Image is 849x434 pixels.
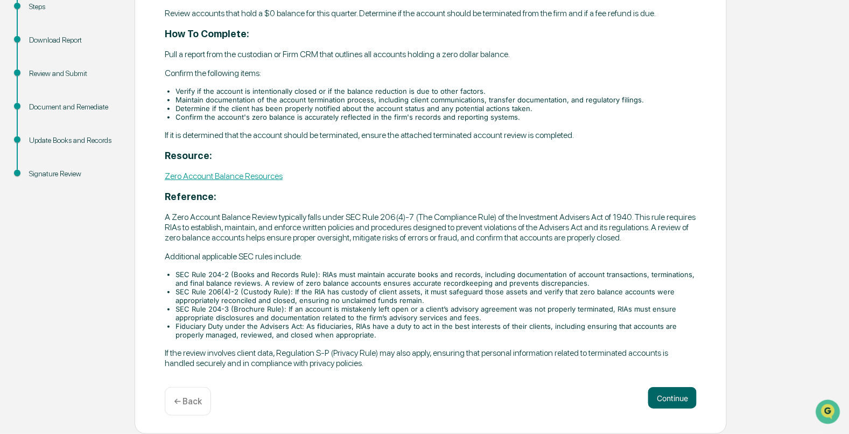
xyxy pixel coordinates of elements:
[165,130,697,140] p: If it is determined that the account should be terminated, ensure the attached terminated account...
[165,49,697,59] p: Pull a report from the custodian or Firm CRM that outlines all accounts holding a zero dollar bal...
[176,113,697,121] li: Confirm the account's zero balance is accurately reflected in the firm's records and reporting sy...
[165,348,697,368] p: If the review involves client data, Regulation S-P (Privacy Rule) may also apply, ensuring that p...
[815,398,844,428] iframe: Open customer support
[183,86,196,99] button: Start new chat
[6,152,72,171] a: 🔎Data Lookup
[11,23,196,40] p: How can we help?
[74,132,138,151] a: 🗄️Attestations
[176,95,697,104] li: Maintain documentation of the account termination process, including client communications, trans...
[22,156,68,167] span: Data Lookup
[29,168,117,180] div: Signature Review
[165,150,212,161] strong: Resource:
[648,387,697,409] button: Continue
[165,171,283,181] a: Zero Account Balance Resources
[165,68,697,78] p: Confirm the following items:
[22,136,69,147] span: Preclearance
[29,101,117,113] div: Document and Remediate
[29,1,117,12] div: Steps
[165,251,697,261] p: Additional applicable SEC rules include:
[176,87,697,95] li: Verify if the account is intentionally closed or if the balance reduction is due to other factors.
[176,322,697,339] li: Fiduciary Duty under the Advisers Act: As fiduciaries, RIAs have a duty to act in the best intere...
[11,137,19,146] div: 🖐️
[28,49,178,60] input: Clear
[11,82,30,102] img: 1746055101610-c473b297-6a78-478c-a979-82029cc54cd1
[165,212,697,243] p: A Zero Account Balance Review typically falls under SEC Rule 206(4)-7 (The Compliance Rule) of th...
[176,104,697,113] li: Determine if the client has been properly notified about the account status and any potential act...
[89,136,134,147] span: Attestations
[76,182,130,191] a: Powered byPylon
[29,135,117,146] div: Update Books and Records
[37,93,136,102] div: We're available if you need us!
[165,28,249,39] strong: How To Complete:
[78,137,87,146] div: 🗄️
[176,287,697,305] li: SEC Rule 206(4)-2 (Custody Rule): If the RIA has custody of client assets, it must safeguard thos...
[107,183,130,191] span: Pylon
[176,270,697,287] li: SEC Rule 204-2 (Books and Records Rule): RIAs must maintain accurate books and records, including...
[165,191,216,202] strong: Reference:
[176,305,697,322] li: SEC Rule 204-3 (Brochure Rule): If an account is mistakenly left open or a client’s advisory agre...
[29,35,117,46] div: Download Report
[11,157,19,166] div: 🔎
[29,68,117,79] div: Review and Submit
[37,82,177,93] div: Start new chat
[6,132,74,151] a: 🖐️Preclearance
[165,8,697,18] p: Review accounts that hold a $0 balance for this quarter. Determine if the account should be termi...
[174,396,202,407] p: ← Back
